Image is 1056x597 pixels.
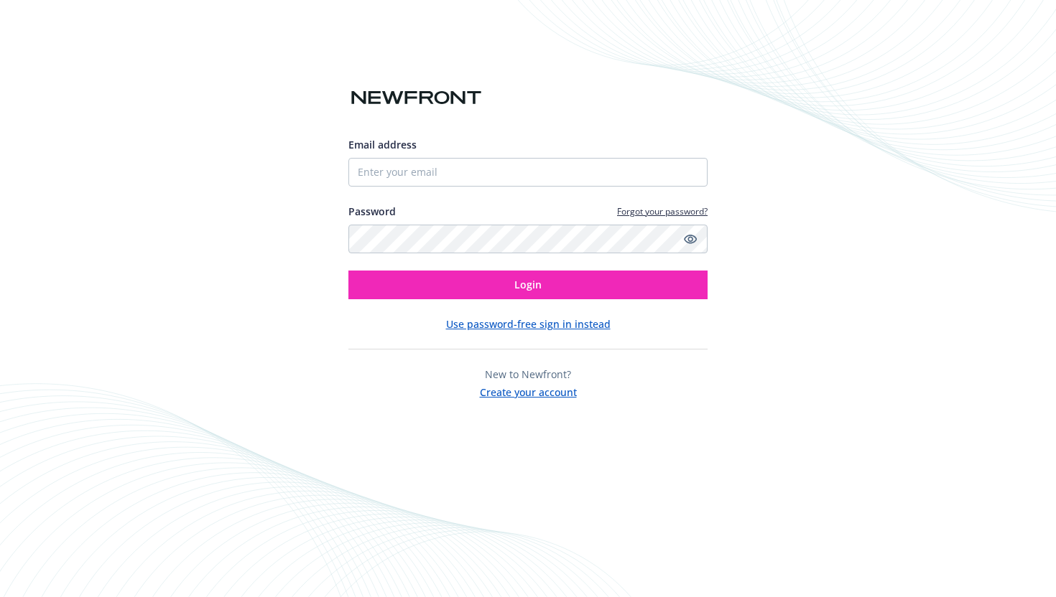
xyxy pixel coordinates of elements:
button: Use password-free sign in instead [446,316,611,332]
button: Login [348,271,708,299]
input: Enter your password [348,225,708,253]
span: Email address [348,138,417,151]
span: Login [514,278,542,291]
a: Show password [682,230,699,248]
input: Enter your email [348,158,708,187]
button: Create your account [480,382,577,400]
span: New to Newfront? [485,367,571,381]
label: Password [348,204,396,219]
a: Forgot your password? [617,205,708,217]
img: Newfront logo [348,85,484,111]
